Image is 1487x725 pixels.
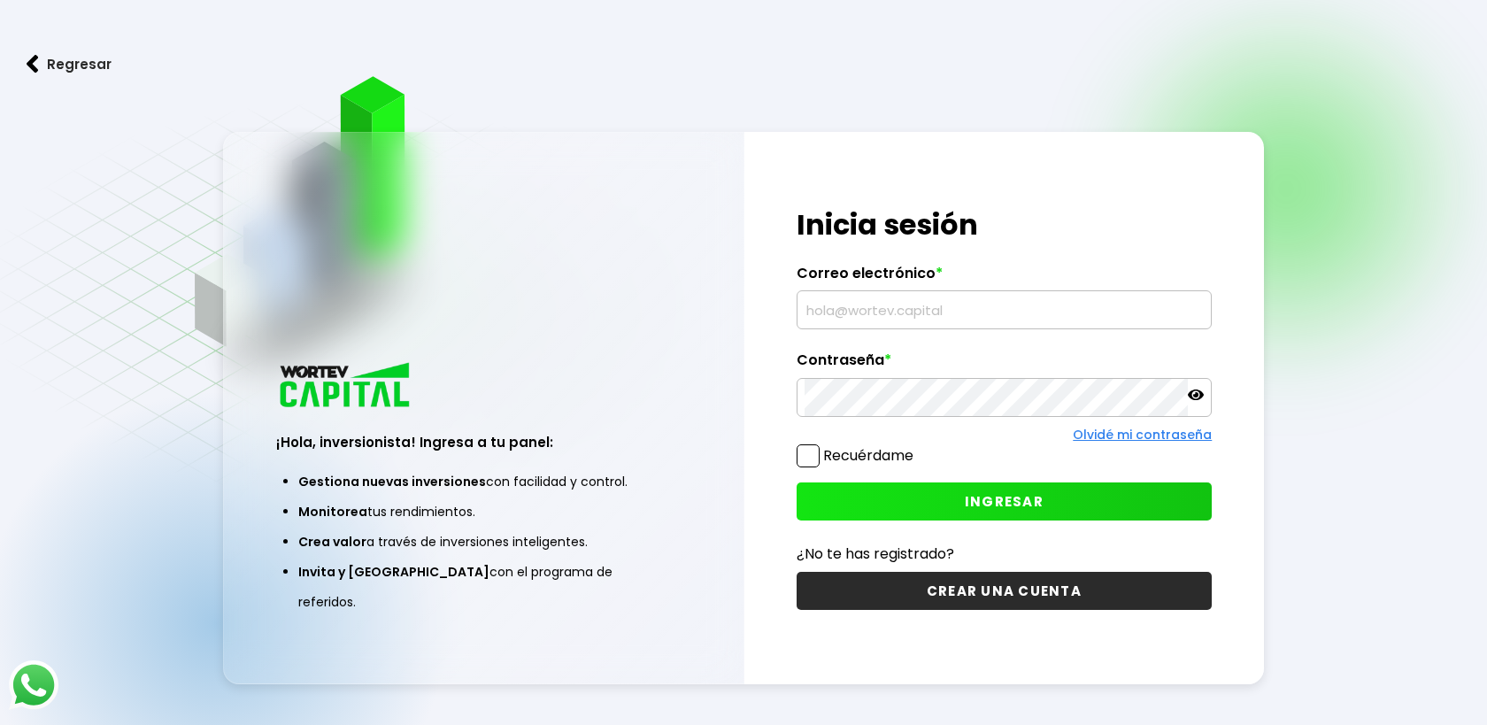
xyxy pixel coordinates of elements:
[9,660,58,710] img: logos_whatsapp-icon.242b2217.svg
[27,55,39,73] img: flecha izquierda
[1073,426,1212,443] a: Olvidé mi contraseña
[298,527,670,557] li: a través de inversiones inteligentes.
[797,351,1213,378] label: Contraseña
[298,563,489,581] span: Invita y [GEOGRAPHIC_DATA]
[298,473,486,490] span: Gestiona nuevas inversiones
[823,445,913,466] label: Recuérdame
[797,265,1213,291] label: Correo electrónico
[805,291,1205,328] input: hola@wortev.capital
[797,543,1213,610] a: ¿No te has registrado?CREAR UNA CUENTA
[797,543,1213,565] p: ¿No te has registrado?
[298,467,670,497] li: con facilidad y control.
[965,492,1044,511] span: INGRESAR
[298,557,670,617] li: con el programa de referidos.
[298,497,670,527] li: tus rendimientos.
[298,503,367,521] span: Monitorea
[276,432,692,452] h3: ¡Hola, inversionista! Ingresa a tu panel:
[797,204,1213,246] h1: Inicia sesión
[797,572,1213,610] button: CREAR UNA CUENTA
[797,482,1213,521] button: INGRESAR
[298,533,366,551] span: Crea valor
[276,360,416,413] img: logo_wortev_capital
